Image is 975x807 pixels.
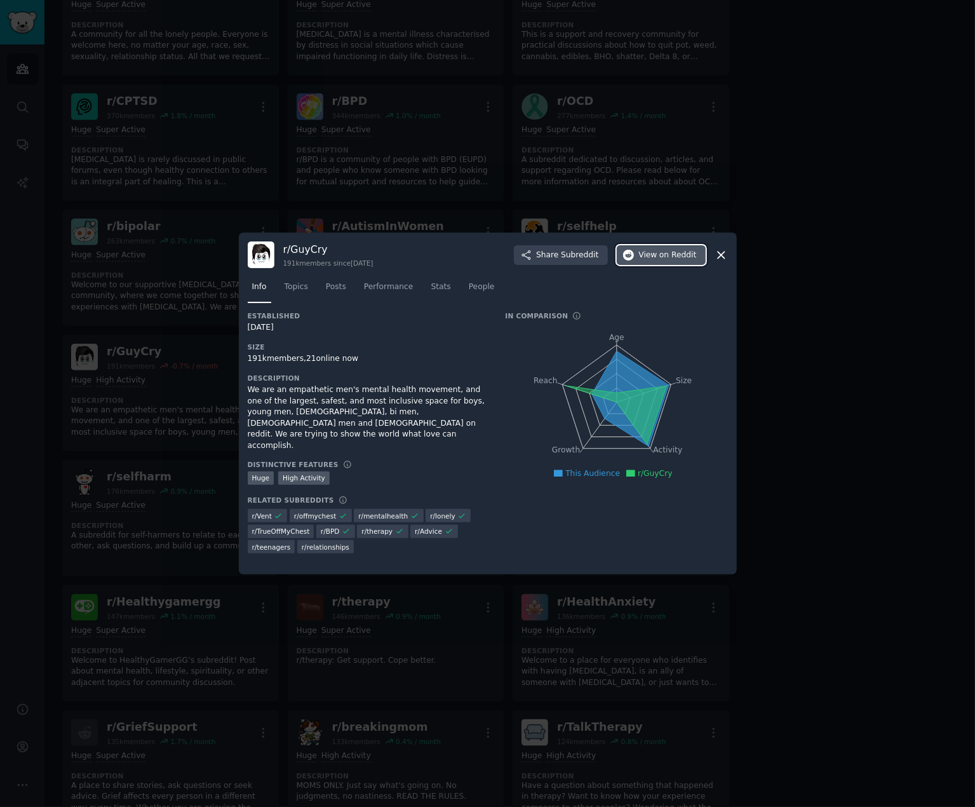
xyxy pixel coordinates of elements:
h3: Description [248,374,488,383]
button: Viewon Reddit [617,245,706,266]
tspan: Growth [552,446,580,455]
span: r/ mentalhealth [358,512,408,520]
h3: r/ GuyCry [283,243,373,256]
a: People [464,277,499,303]
a: Posts [321,277,351,303]
span: Info [252,281,267,293]
span: r/ therapy [361,527,393,536]
span: on Reddit [659,250,696,261]
div: We are an empathetic men's mental health movement, and one of the largest, safest, and most inclu... [248,384,488,451]
div: 191k members, 21 online now [248,353,488,365]
img: GuyCry [248,241,274,268]
tspan: Activity [653,446,682,455]
h3: Established [248,311,488,320]
h3: Size [248,342,488,351]
a: Topics [280,277,313,303]
span: View [639,250,697,261]
button: ShareSubreddit [514,245,607,266]
h3: Related Subreddits [248,496,334,505]
div: High Activity [278,471,330,485]
span: This Audience [565,469,620,478]
span: r/ Advice [415,527,442,536]
span: r/ relationships [302,543,349,552]
tspan: Size [676,376,692,385]
span: r/ Vent [252,512,272,520]
span: r/ lonely [430,512,455,520]
a: Info [248,277,271,303]
div: [DATE] [248,322,488,334]
h3: Distinctive Features [248,460,339,469]
span: Share [536,250,598,261]
span: r/ BPD [321,527,339,536]
a: Stats [427,277,455,303]
tspan: Reach [534,376,558,385]
span: r/GuyCry [638,469,673,478]
span: r/ offmychest [294,512,336,520]
span: r/ TrueOffMyChest [252,527,310,536]
h3: In Comparison [506,311,568,320]
a: Performance [360,277,418,303]
span: People [469,281,495,293]
span: Stats [431,281,451,293]
div: Huge [248,471,274,485]
span: Subreddit [561,250,598,261]
span: Performance [364,281,414,293]
tspan: Age [609,333,624,342]
span: Topics [285,281,308,293]
span: r/ teenagers [252,543,291,552]
div: 191k members since [DATE] [283,259,373,268]
span: Posts [326,281,346,293]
